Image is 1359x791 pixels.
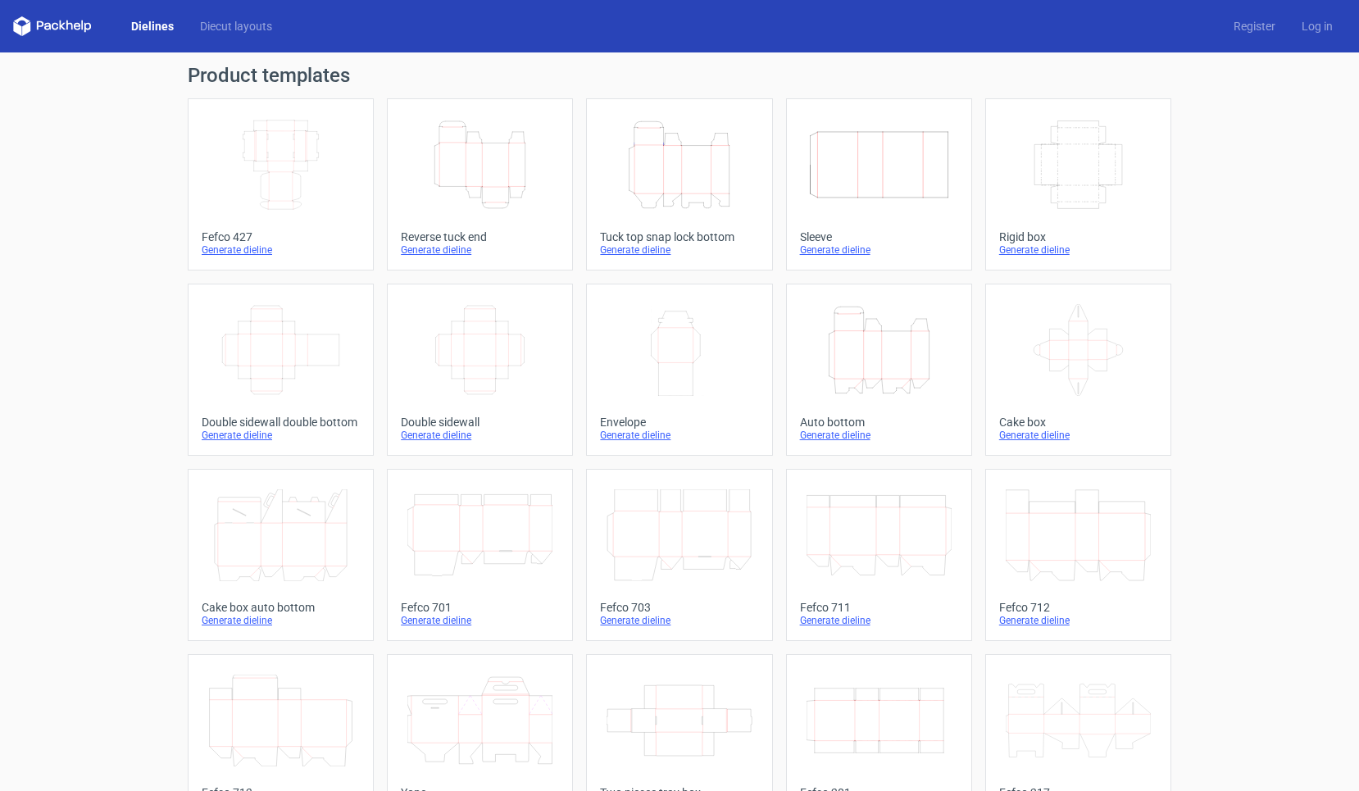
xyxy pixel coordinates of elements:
[600,429,758,442] div: Generate dieline
[202,416,360,429] div: Double sidewall double bottom
[600,416,758,429] div: Envelope
[999,416,1157,429] div: Cake box
[401,614,559,627] div: Generate dieline
[202,429,360,442] div: Generate dieline
[202,614,360,627] div: Generate dieline
[786,284,972,456] a: Auto bottomGenerate dieline
[800,230,958,243] div: Sleeve
[600,230,758,243] div: Tuck top snap lock bottom
[401,243,559,257] div: Generate dieline
[985,98,1171,270] a: Rigid boxGenerate dieline
[188,284,374,456] a: Double sidewall double bottomGenerate dieline
[600,614,758,627] div: Generate dieline
[999,601,1157,614] div: Fefco 712
[202,243,360,257] div: Generate dieline
[985,284,1171,456] a: Cake boxGenerate dieline
[202,230,360,243] div: Fefco 427
[187,18,285,34] a: Diecut layouts
[600,601,758,614] div: Fefco 703
[188,469,374,641] a: Cake box auto bottomGenerate dieline
[401,429,559,442] div: Generate dieline
[586,98,772,270] a: Tuck top snap lock bottomGenerate dieline
[800,429,958,442] div: Generate dieline
[786,98,972,270] a: SleeveGenerate dieline
[387,284,573,456] a: Double sidewallGenerate dieline
[800,614,958,627] div: Generate dieline
[1289,18,1346,34] a: Log in
[800,243,958,257] div: Generate dieline
[118,18,187,34] a: Dielines
[401,230,559,243] div: Reverse tuck end
[401,601,559,614] div: Fefco 701
[999,614,1157,627] div: Generate dieline
[999,230,1157,243] div: Rigid box
[800,601,958,614] div: Fefco 711
[600,243,758,257] div: Generate dieline
[586,284,772,456] a: EnvelopeGenerate dieline
[387,98,573,270] a: Reverse tuck endGenerate dieline
[786,469,972,641] a: Fefco 711Generate dieline
[999,243,1157,257] div: Generate dieline
[1220,18,1289,34] a: Register
[401,416,559,429] div: Double sidewall
[586,469,772,641] a: Fefco 703Generate dieline
[800,416,958,429] div: Auto bottom
[188,98,374,270] a: Fefco 427Generate dieline
[202,601,360,614] div: Cake box auto bottom
[387,469,573,641] a: Fefco 701Generate dieline
[985,469,1171,641] a: Fefco 712Generate dieline
[188,66,1171,85] h1: Product templates
[999,429,1157,442] div: Generate dieline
